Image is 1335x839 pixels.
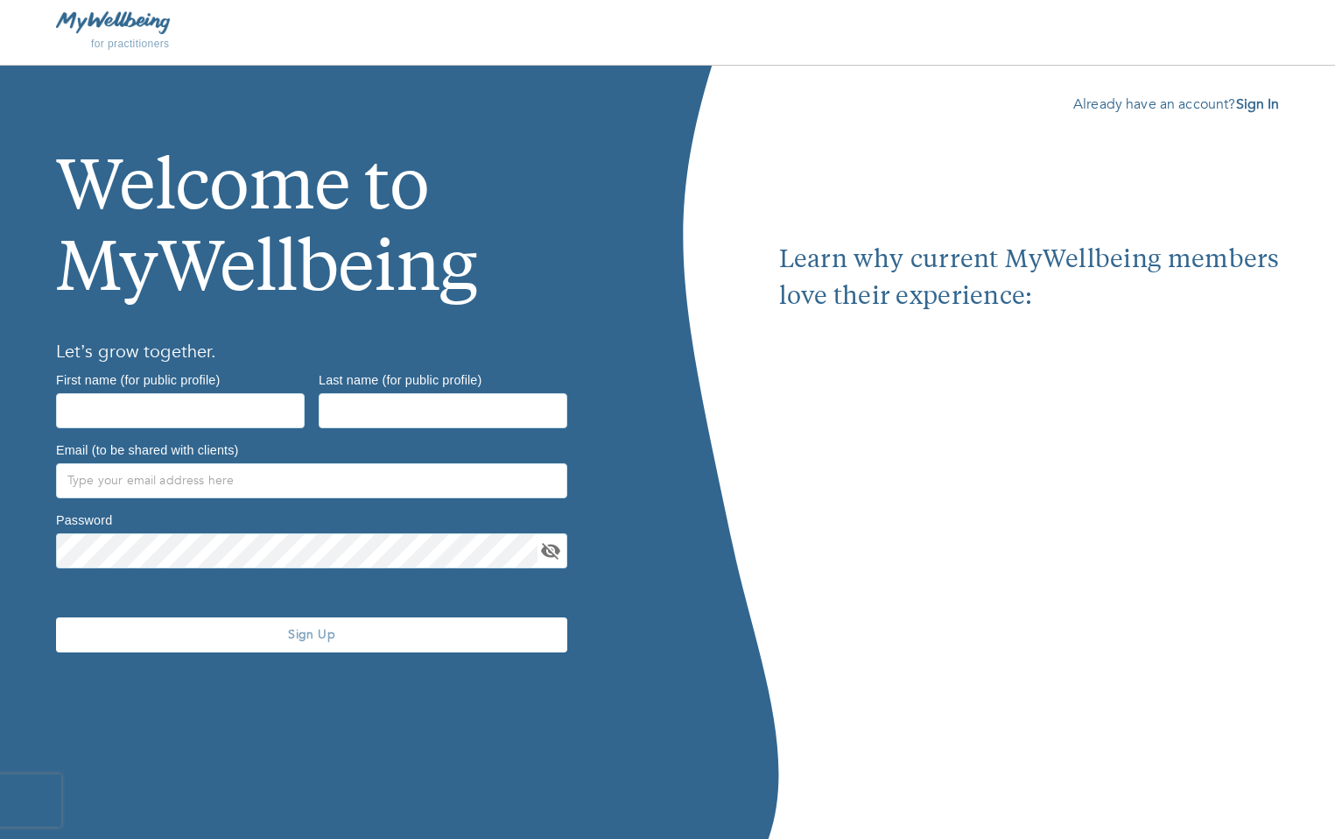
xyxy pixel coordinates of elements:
[56,617,567,652] button: Sign Up
[319,373,481,385] label: Last name (for public profile)
[56,373,220,385] label: First name (for public profile)
[56,11,170,33] img: MyWellbeing
[538,538,564,564] button: toggle password visibility
[56,94,612,314] h1: Welcome to MyWellbeing
[779,243,1280,316] p: Learn why current MyWellbeing members love their experience:
[63,626,560,643] span: Sign Up
[56,463,567,498] input: Type your email address here
[91,38,170,50] span: for practitioners
[56,443,238,455] label: Email (to be shared with clients)
[779,94,1280,115] p: Already have an account?
[56,338,612,366] h6: Let’s grow together.
[779,316,1280,692] iframe: Embedded youtube
[1236,95,1280,114] a: Sign In
[56,513,112,525] label: Password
